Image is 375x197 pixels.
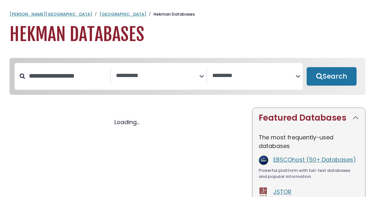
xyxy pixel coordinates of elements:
textarea: Search [212,73,296,79]
a: EBSCOhost (50+ Databases) [273,156,356,164]
div: Loading... [10,118,244,126]
textarea: Search [116,73,199,79]
nav: Search filters [10,58,365,95]
a: [PERSON_NAME][GEOGRAPHIC_DATA] [10,11,92,17]
nav: breadcrumb [10,11,365,18]
a: [GEOGRAPHIC_DATA] [99,11,146,17]
a: JSTOR [273,188,291,196]
h1: Hekman Databases [10,24,365,45]
button: Featured Databases [252,108,365,128]
button: Submit for Search Results [307,67,357,86]
input: Search database by title or keyword [25,71,110,81]
div: Powerful platform with full-text databases and popular information. [259,167,359,180]
li: Hekman Databases [146,11,195,18]
p: The most frequently-used databases [259,133,359,150]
